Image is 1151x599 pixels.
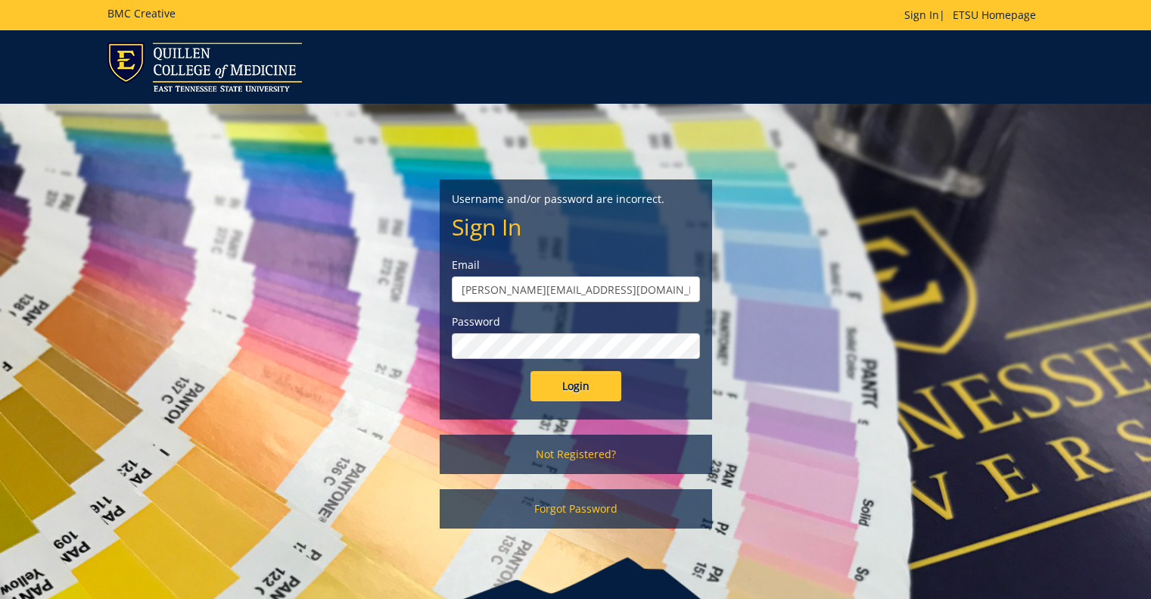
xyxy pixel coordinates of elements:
[452,314,700,329] label: Password
[107,8,176,19] h5: BMC Creative
[904,8,939,22] a: Sign In
[440,435,712,474] a: Not Registered?
[440,489,712,529] a: Forgot Password
[452,257,700,273] label: Email
[452,214,700,239] h2: Sign In
[107,42,302,92] img: ETSU logo
[452,192,700,207] p: Username and/or password are incorrect.
[945,8,1044,22] a: ETSU Homepage
[530,371,621,401] input: Login
[904,8,1044,23] p: |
